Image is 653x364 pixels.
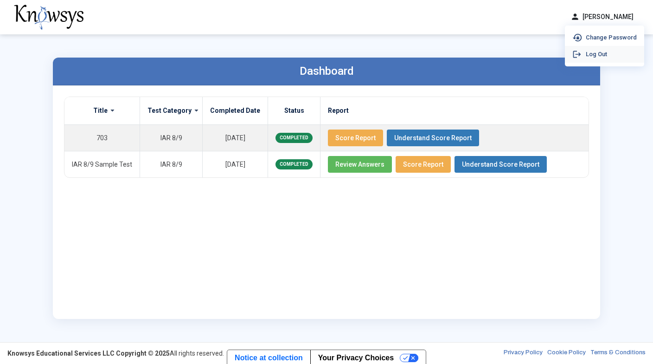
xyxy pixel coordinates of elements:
[328,156,392,173] button: Review Answers
[328,130,383,146] button: Score Report
[387,130,479,146] button: Understand Score Report
[586,34,637,41] span: Change Password
[394,134,472,142] span: Understand Score Report
[572,32,583,43] span: lock_reset
[147,106,192,115] label: Test Category
[300,65,354,78] label: Dashboard
[140,151,203,177] td: IAR 8/9
[572,50,583,59] span: logout
[203,151,268,177] td: [DATE]
[7,350,170,357] strong: Knowsys Educational Services LLC Copyright © 2025
[275,159,313,169] span: COMPLETED
[93,106,108,115] label: Title
[203,124,268,151] td: [DATE]
[403,161,443,168] span: Score Report
[268,97,320,125] th: Status
[396,156,451,173] button: Score Report
[590,349,646,358] a: Terms & Conditions
[7,349,224,358] div: All rights reserved.
[140,124,203,151] td: IAR 8/9
[504,349,543,358] a: Privacy Policy
[565,9,639,25] button: person[PERSON_NAME]
[565,26,644,66] ul: person[PERSON_NAME]
[335,134,376,142] span: Score Report
[275,133,313,143] span: COMPLETED
[64,124,140,151] td: 703
[570,12,580,22] span: person
[210,106,260,115] label: Completed Date
[455,156,547,173] button: Understand Score Report
[335,161,384,168] span: Review Answers
[462,161,539,168] span: Understand Score Report
[64,151,140,177] td: IAR 8/9 Sample Test
[14,5,83,30] img: knowsys-logo.png
[586,51,607,58] span: Log Out
[320,97,589,125] th: Report
[547,349,586,358] a: Cookie Policy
